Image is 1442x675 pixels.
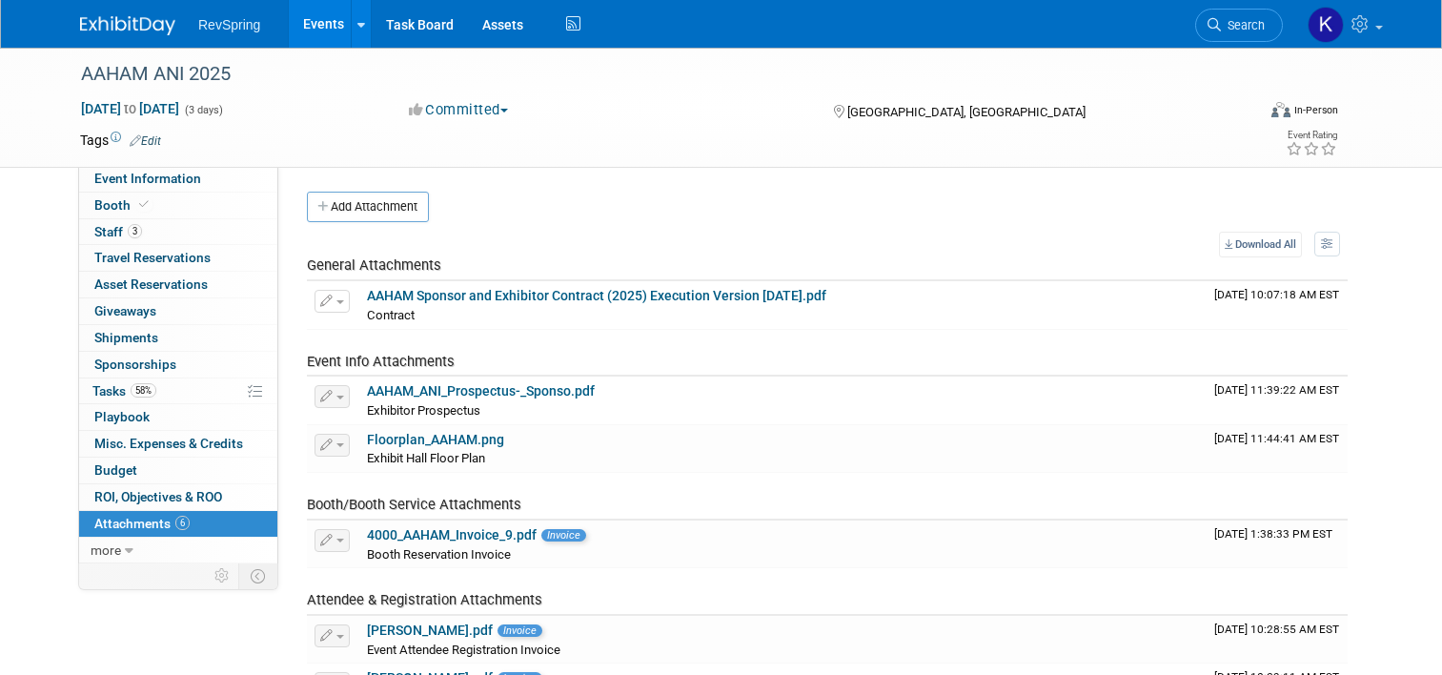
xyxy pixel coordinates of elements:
[367,623,493,638] a: [PERSON_NAME].pdf
[1214,383,1339,397] span: Upload Timestamp
[307,256,441,274] span: General Attachments
[94,250,211,265] span: Travel Reservations
[139,199,149,210] i: Booth reservation complete
[367,308,415,322] span: Contract
[79,538,277,563] a: more
[80,100,180,117] span: [DATE] [DATE]
[1219,232,1302,257] a: Download All
[367,403,480,418] span: Exhibitor Prospectus
[91,542,121,558] span: more
[367,527,537,542] a: 4000_AAHAM_Invoice_9.pdf
[1207,521,1348,568] td: Upload Timestamp
[1214,288,1339,301] span: Upload Timestamp
[307,192,429,222] button: Add Attachment
[79,245,277,271] a: Travel Reservations
[1214,623,1339,636] span: Upload Timestamp
[1207,616,1348,664] td: Upload Timestamp
[80,131,161,150] td: Tags
[541,529,586,542] span: Invoice
[367,432,504,447] a: Floorplan_AAHAM.png
[94,197,152,213] span: Booth
[847,105,1086,119] span: [GEOGRAPHIC_DATA], [GEOGRAPHIC_DATA]
[198,17,260,32] span: RevSpring
[79,298,277,324] a: Giveaways
[79,484,277,510] a: ROI, Objectives & ROO
[94,171,201,186] span: Event Information
[79,272,277,297] a: Asset Reservations
[1271,102,1290,117] img: Format-Inperson.png
[307,496,521,513] span: Booth/Booth Service Attachments
[367,547,511,562] span: Booth Reservation Invoice
[121,101,139,116] span: to
[1207,425,1348,473] td: Upload Timestamp
[128,224,142,238] span: 3
[79,378,277,404] a: Tasks58%
[80,16,175,35] img: ExhibitDay
[1152,99,1338,128] div: Event Format
[94,516,190,531] span: Attachments
[79,404,277,430] a: Playbook
[94,489,222,504] span: ROI, Objectives & ROO
[1221,18,1265,32] span: Search
[1195,9,1283,42] a: Search
[94,276,208,292] span: Asset Reservations
[94,224,142,239] span: Staff
[94,357,176,372] span: Sponsorships
[1214,432,1339,445] span: Upload Timestamp
[1293,103,1338,117] div: In-Person
[79,431,277,457] a: Misc. Expenses & Credits
[94,462,137,478] span: Budget
[94,409,150,424] span: Playbook
[1286,131,1337,140] div: Event Rating
[367,643,560,657] span: Event Attendee Registration Invoice
[79,458,277,483] a: Budget
[94,436,243,451] span: Misc. Expenses & Credits
[175,516,190,530] span: 6
[1207,281,1348,329] td: Upload Timestamp
[79,166,277,192] a: Event Information
[94,303,156,318] span: Giveaways
[92,383,156,399] span: Tasks
[130,134,161,148] a: Edit
[367,451,485,465] span: Exhibit Hall Floor Plan
[307,591,542,608] span: Attendee & Registration Attachments
[74,57,1231,92] div: AAHAM ANI 2025
[367,383,595,399] a: AAHAM_ANI_Prospectus-_Sponso.pdf
[79,325,277,351] a: Shipments
[1207,377,1348,424] td: Upload Timestamp
[1214,527,1332,541] span: Upload Timestamp
[79,193,277,218] a: Booth
[131,383,156,398] span: 58%
[239,563,278,588] td: Toggle Event Tabs
[79,511,277,537] a: Attachments6
[94,330,158,345] span: Shipments
[79,219,277,245] a: Staff3
[183,104,223,116] span: (3 days)
[79,352,277,378] a: Sponsorships
[367,288,826,303] a: AAHAM Sponsor and Exhibitor Contract (2025) Execution Version [DATE].pdf
[307,353,455,370] span: Event Info Attachments
[402,100,516,120] button: Committed
[206,563,239,588] td: Personalize Event Tab Strip
[1308,7,1344,43] img: Kelsey Culver
[498,624,542,637] span: Invoice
